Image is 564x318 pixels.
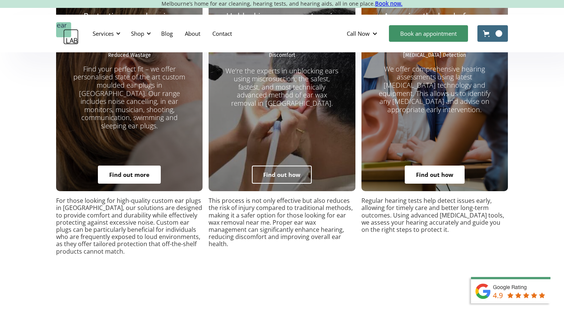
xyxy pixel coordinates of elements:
[56,197,203,255] p: For those looking for high-quality custom ear plugs in [GEOGRAPHIC_DATA], our solutions are desig...
[361,197,508,255] p: Regular hearing tests help detect issues early, allowing for timely care and better long-term out...
[88,22,123,45] div: Services
[209,197,355,255] p: This process is not only effective but also reduces the risk of injury compared to traditional me...
[224,46,340,59] p: Ear Cleaning | Improve Hearing | Remove Discomfort
[93,30,114,37] div: Services
[377,65,493,114] p: We offer comprehensive hearing assessments using latest [MEDICAL_DATA] technology and equipment. ...
[477,25,508,42] a: Open cart containing items
[206,23,238,44] a: Contact
[131,30,144,37] div: Shop
[389,25,468,42] a: Book an appointment
[127,22,153,45] div: Shop
[377,46,493,65] p: [MEDICAL_DATA] | Hearing Screening | [MEDICAL_DATA] Detection ‍
[71,65,187,130] p: Find your perfect fit – we offer personalised state of the art custom moulded ear plugs in [GEOGR...
[179,23,206,44] a: About
[71,46,187,65] p: Custom & Comfortable | Noise Cancelling | Reduced Wastage ‍
[79,10,180,32] em: Protecting your hearing through custom earplugs:
[226,10,338,32] em: Unblocking your ears to gain your hearing back:
[384,10,485,32] em: Assessing the level of your hearing:
[98,166,161,184] a: Find out more
[405,166,465,184] a: Find out how
[56,22,79,45] a: home
[224,59,340,108] p: We’re the experts in unblocking ears using miscrosuction; the safest, fastest, and most technical...
[341,22,385,45] div: Call Now
[252,166,312,184] a: Find out how
[347,30,370,37] div: Call Now
[155,23,179,44] a: Blog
